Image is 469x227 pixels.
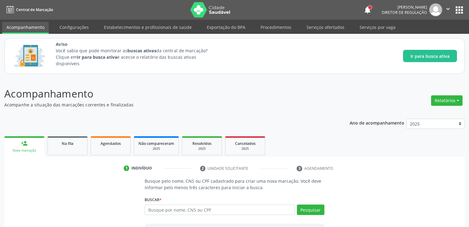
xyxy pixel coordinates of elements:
button: Ir para busca ativa [403,50,457,62]
span: Central de Marcação [16,7,53,12]
a: Central de Marcação [4,5,53,15]
a: Acompanhamento [2,22,49,34]
button: Relatórios [431,95,463,106]
div: [PERSON_NAME] [382,5,427,10]
span: Não compareceram [138,141,174,146]
strong: Ir para busca ativa [77,54,117,60]
i:  [445,6,451,12]
p: Busque pelo nome, CNS ou CPF cadastrado para criar uma nova marcação. Você deve informar pelo men... [145,178,324,191]
strong: buscas ativas [127,48,156,54]
button: Pesquisar [297,205,324,215]
a: Serviços ofertados [302,22,349,33]
span: Cancelados [235,141,256,146]
span: Aviso [56,41,219,47]
a: Serviços por vaga [355,22,400,33]
button:  [442,3,454,16]
div: 2025 [187,146,217,151]
p: Você sabia que pode monitorar as da central de marcação? Clique em e acesse o relatório das busca... [56,47,219,67]
img: img [429,3,442,16]
div: Nova marcação [9,148,40,153]
span: Ir para busca ativa [410,53,450,59]
div: 2025 [230,146,261,151]
div: person_add [21,140,28,147]
button: apps [454,5,465,15]
label: Buscar [145,195,162,205]
img: Imagem de CalloutCard [12,42,47,70]
span: Agendados [101,141,121,146]
a: Exportação do BPA [203,22,250,33]
a: Procedimentos [256,22,296,33]
p: Acompanhamento [4,86,327,102]
input: Busque por nome, CNS ou CPF [145,205,294,215]
div: 1 [124,165,129,171]
div: 2025 [138,146,174,151]
p: Ano de acompanhamento [350,119,404,126]
a: Configurações [55,22,93,33]
a: Estabelecimentos e profissionais de saúde [100,22,196,33]
span: Diretor de regulação [382,10,427,15]
p: Acompanhe a situação das marcações correntes e finalizadas [4,102,327,108]
button: notifications [363,6,372,14]
div: Indivíduo [131,165,152,171]
span: Resolvidos [192,141,212,146]
span: Na fila [62,141,73,146]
